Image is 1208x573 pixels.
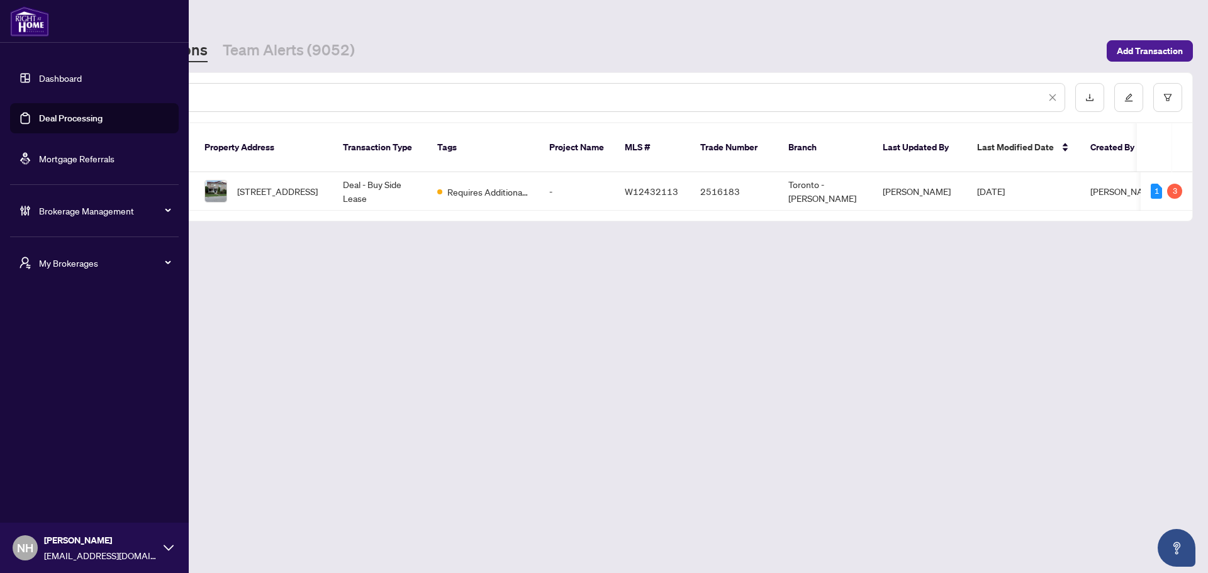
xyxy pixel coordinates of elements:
[873,172,967,211] td: [PERSON_NAME]
[977,186,1005,197] span: [DATE]
[1107,40,1193,62] button: Add Transaction
[237,184,318,198] span: [STREET_ADDRESS]
[333,123,427,172] th: Transaction Type
[873,123,967,172] th: Last Updated By
[447,185,529,199] span: Requires Additional Docs
[690,123,778,172] th: Trade Number
[1124,93,1133,102] span: edit
[977,140,1054,154] span: Last Modified Date
[1117,41,1183,61] span: Add Transaction
[690,172,778,211] td: 2516183
[625,186,678,197] span: W12432113
[1114,83,1143,112] button: edit
[539,172,615,211] td: -
[1085,93,1094,102] span: download
[1163,93,1172,102] span: filter
[44,548,157,562] span: [EMAIL_ADDRESS][DOMAIN_NAME]
[778,172,873,211] td: Toronto - [PERSON_NAME]
[1080,123,1156,172] th: Created By
[205,181,226,202] img: thumbnail-img
[39,72,82,84] a: Dashboard
[194,123,333,172] th: Property Address
[17,539,33,557] span: NH
[1167,184,1182,199] div: 3
[1090,186,1158,197] span: [PERSON_NAME]
[1158,529,1195,567] button: Open asap
[778,123,873,172] th: Branch
[427,123,539,172] th: Tags
[539,123,615,172] th: Project Name
[1151,184,1162,199] div: 1
[1048,93,1057,102] span: close
[10,6,49,36] img: logo
[967,123,1080,172] th: Last Modified Date
[44,533,157,547] span: [PERSON_NAME]
[39,256,170,270] span: My Brokerages
[1153,83,1182,112] button: filter
[39,153,115,164] a: Mortgage Referrals
[39,204,170,218] span: Brokerage Management
[1075,83,1104,112] button: download
[19,257,31,269] span: user-switch
[333,172,427,211] td: Deal - Buy Side Lease
[223,40,355,62] a: Team Alerts (9052)
[39,113,103,124] a: Deal Processing
[615,123,690,172] th: MLS #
